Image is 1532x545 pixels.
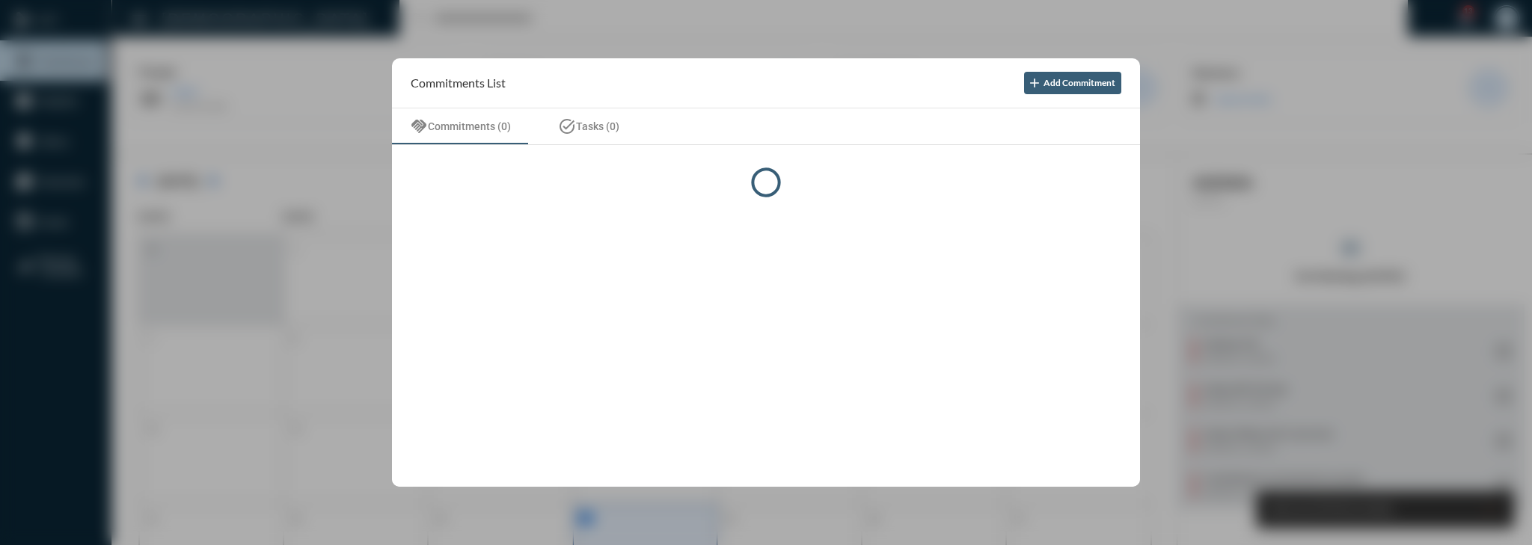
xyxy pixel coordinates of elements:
mat-icon: add [1027,76,1042,90]
span: Commitments (0) [428,120,511,132]
button: Add Commitment [1024,72,1121,94]
mat-icon: handshake [410,117,428,135]
h2: Commitments List [411,76,506,90]
span: Tasks (0) [576,120,619,132]
mat-icon: task_alt [558,117,576,135]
